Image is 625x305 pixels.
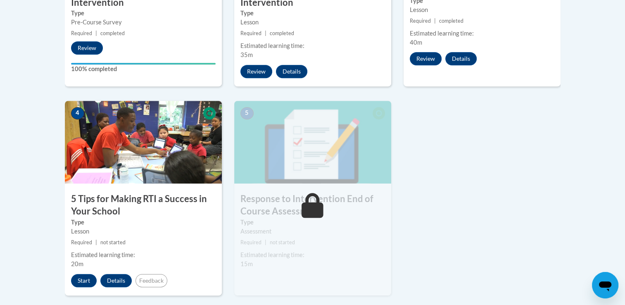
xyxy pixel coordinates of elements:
span: | [265,239,266,245]
button: Start [71,274,97,287]
span: | [95,239,97,245]
div: Your progress [71,63,216,64]
span: Required [71,239,92,245]
span: 4 [71,107,84,119]
span: completed [439,18,463,24]
span: | [95,30,97,36]
span: Required [410,18,431,24]
button: Details [100,274,132,287]
img: Course Image [65,101,222,183]
span: completed [270,30,294,36]
span: Required [240,30,261,36]
span: 5 [240,107,254,119]
span: Required [71,30,92,36]
span: not started [270,239,295,245]
div: Lesson [71,227,216,236]
button: Details [276,65,307,78]
span: 15m [240,260,253,267]
button: Details [445,52,477,65]
div: Estimated learning time: [240,41,385,50]
button: Review [71,41,103,55]
h3: Response to Intervention End of Course Assessment [234,193,391,218]
iframe: Button to launch messaging window [592,272,618,298]
span: completed [100,30,125,36]
span: | [434,18,436,24]
label: Type [71,9,216,18]
span: | [265,30,266,36]
button: Feedback [135,274,167,287]
div: Lesson [240,18,385,27]
span: not started [100,239,126,245]
span: Required [240,239,261,245]
label: Type [240,218,385,227]
div: Assessment [240,227,385,236]
div: Estimated learning time: [71,250,216,260]
div: Pre-Course Survey [71,18,216,27]
div: Estimated learning time: [410,29,554,38]
div: Lesson [410,5,554,14]
label: 100% completed [71,64,216,74]
button: Review [410,52,442,65]
span: 40m [410,39,422,46]
img: Course Image [234,101,391,183]
span: 35m [240,51,253,58]
label: Type [240,9,385,18]
div: Estimated learning time: [240,250,385,260]
button: Review [240,65,272,78]
h3: 5 Tips for Making RTI a Success in Your School [65,193,222,218]
label: Type [71,218,216,227]
span: 20m [71,260,83,267]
